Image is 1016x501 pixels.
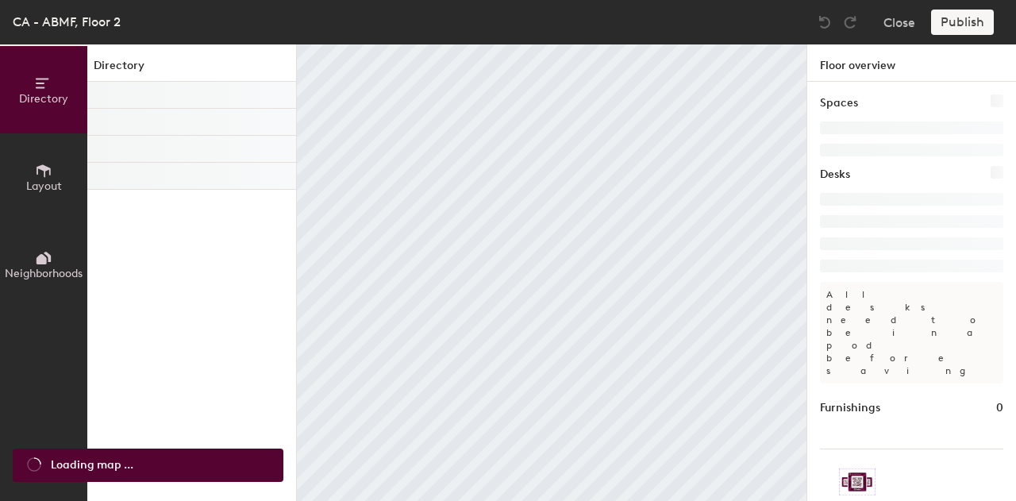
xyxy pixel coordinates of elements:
[883,10,915,35] button: Close
[26,179,62,193] span: Layout
[5,267,83,280] span: Neighborhoods
[817,14,833,30] img: Undo
[842,14,858,30] img: Redo
[51,457,133,474] span: Loading map ...
[820,94,858,112] h1: Spaces
[820,399,880,417] h1: Furnishings
[19,92,68,106] span: Directory
[996,399,1003,417] h1: 0
[13,12,121,32] div: CA - ABMF, Floor 2
[807,44,1016,82] h1: Floor overview
[820,166,850,183] h1: Desks
[297,44,806,501] canvas: Map
[87,57,296,82] h1: Directory
[820,282,1003,383] p: All desks need to be in a pod before saving
[839,468,876,495] img: Sticker logo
